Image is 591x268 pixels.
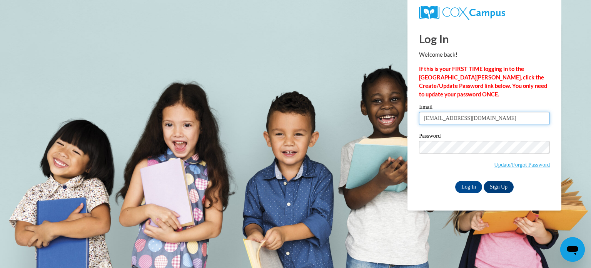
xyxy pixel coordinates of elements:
[419,31,550,47] h1: Log In
[455,181,482,193] input: Log In
[419,6,550,20] a: COX Campus
[494,162,550,168] a: Update/Forgot Password
[560,237,585,262] iframe: Button to launch messaging window
[484,181,514,193] a: Sign Up
[419,6,505,20] img: COX Campus
[419,66,547,98] strong: If this is your FIRST TIME logging in to the [GEOGRAPHIC_DATA][PERSON_NAME], click the Create/Upd...
[419,104,550,112] label: Email
[419,133,550,141] label: Password
[419,51,550,59] p: Welcome back!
